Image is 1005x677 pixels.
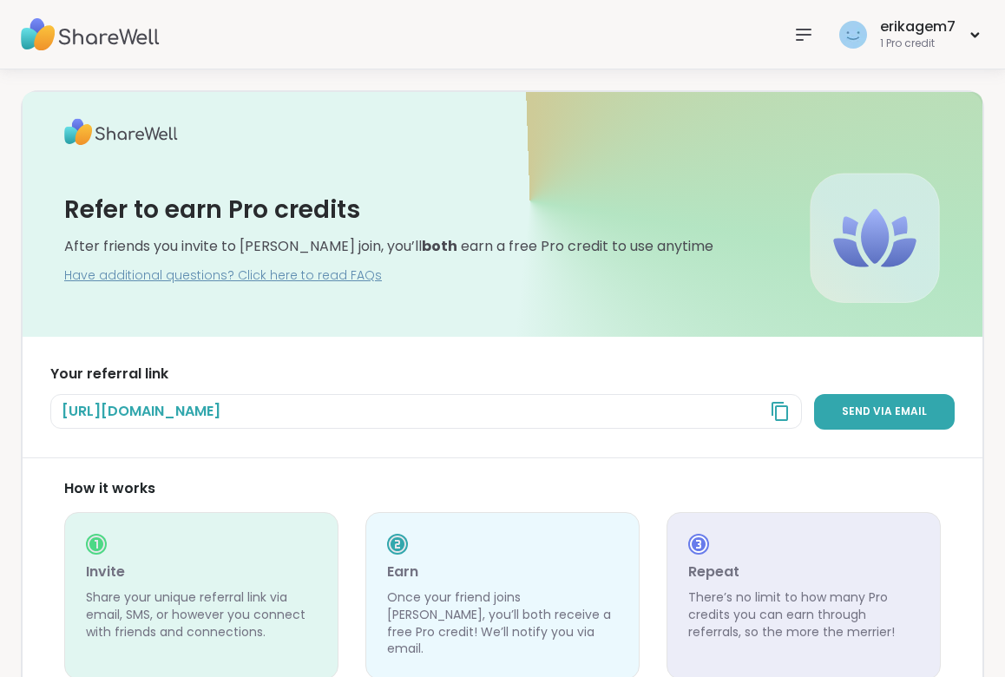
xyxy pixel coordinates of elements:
[64,479,941,498] div: How it works
[62,402,220,421] span: [URL][DOMAIN_NAME]
[64,113,178,151] img: ShareWell Logo
[387,589,618,657] p: Once your friend joins [PERSON_NAME], you’ll both receive a free Pro credit! We’ll notify you via...
[50,365,955,384] h3: Your referral link
[880,36,956,51] div: 1 Pro credit
[839,21,867,49] img: erikagem7
[86,589,317,641] p: Share your unique referral link via email, SMS, or however you connect with friends and connections.
[422,236,457,256] b: both
[688,562,919,582] h3: Repeat
[86,562,317,582] h3: Invite
[64,193,360,227] h3: Refer to earn Pro credits
[814,394,955,430] a: Send via email
[880,17,956,36] div: erikagem7
[387,562,618,582] h3: Earn
[21,4,160,65] img: ShareWell Nav Logo
[842,404,927,419] span: Send via email
[64,267,382,285] a: Have additional questions? Click here to read FAQs
[64,237,713,256] div: After friends you invite to [PERSON_NAME] join, you’ll earn a free Pro credit to use anytime
[688,589,919,641] p: There’s no limit to how many Pro credits you can earn through referrals, so the more the merrier!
